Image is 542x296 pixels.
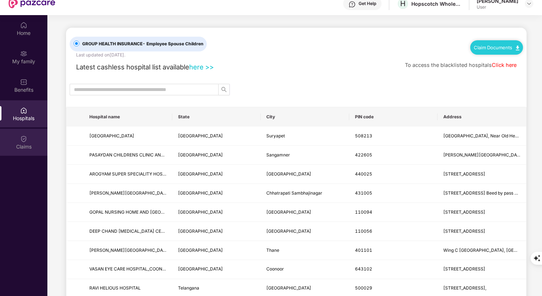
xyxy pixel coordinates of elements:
[443,266,485,272] span: [STREET_ADDRESS]
[89,171,174,177] span: AROGYAM SUPER SPECIALITY HOSPITAL
[349,107,438,127] th: PIN code
[76,63,189,71] span: Latest cashless hospital list available
[178,209,223,215] span: [GEOGRAPHIC_DATA]
[443,228,485,234] span: [STREET_ADDRESS]
[79,41,206,47] span: GROUP HEALTH INSURANCE
[89,190,271,196] span: [PERSON_NAME][GEOGRAPHIC_DATA] Arthroscopy & Orthopedic Superspeciality Center
[178,247,223,253] span: [GEOGRAPHIC_DATA]
[178,190,223,196] span: [GEOGRAPHIC_DATA]
[172,146,261,165] td: Maharashtra
[405,62,492,68] span: To access the blacklisted hospitals
[178,285,199,291] span: Telangana
[438,260,526,279] td: 75/75 1 Mount Road, Kumaran Nagar
[266,266,284,272] span: Coonoor
[261,146,349,165] td: Sangamner
[84,222,172,241] td: DEEP CHAND DIALYSIS CENTRE
[355,247,372,253] span: 401101
[261,241,349,260] td: Thane
[355,133,372,138] span: 508213
[89,209,195,215] span: GOPAL NURSING HOME AND [GEOGRAPHIC_DATA]
[84,203,172,222] td: GOPAL NURSING HOME AND EYE HOSPITAL
[219,87,229,92] span: search
[172,184,261,203] td: Maharashtra
[84,107,172,127] th: Hospital name
[172,260,261,279] td: Tamil Nadu
[172,203,261,222] td: Delhi
[84,165,172,184] td: AROGYAM SUPER SPECIALITY HOSPITAL
[89,285,141,291] span: RAVI HELIOUS HOSPITAL
[261,127,349,146] td: Suryapet
[261,203,349,222] td: New Delhi
[266,285,311,291] span: [GEOGRAPHIC_DATA]
[89,247,170,253] span: [PERSON_NAME][GEOGRAPHIC_DATA]
[89,266,172,272] span: VASAN EYE CARE HOSPITAL_COONOOR
[261,260,349,279] td: Coonoor
[443,171,485,177] span: [STREET_ADDRESS]
[261,165,349,184] td: Nagpur
[89,114,167,120] span: Hospital name
[178,171,223,177] span: [GEOGRAPHIC_DATA]
[359,1,376,6] div: Get Help
[438,165,526,184] td: 34, Sita Nagar, Wardha Road
[172,127,261,146] td: Andhra Pradesh
[516,46,519,50] img: svg+xml;base64,PHN2ZyB4bWxucz0iaHR0cDovL3d3dy53My5vcmcvMjAwMC9zdmciIHdpZHRoPSIxMC40IiBoZWlnaHQ9Ij...
[89,228,173,234] span: DEEP CHAND [MEDICAL_DATA] CENTRE
[438,241,526,260] td: Wing C Radha Govind Park, Uttan Road
[355,190,372,196] span: 431005
[438,146,526,165] td: TAJANE MALA NAVIN NAGAR ROAD,
[89,152,199,158] span: PASAYDAN CHILDRENS CLINIC AND NURSING HOME
[142,41,204,46] span: - Employee Spouse Children
[266,247,279,253] span: Thane
[438,127,526,146] td: Lane Beside MNR Hotel, Near Old Hero Honda Showroom MG Rd
[84,184,172,203] td: Shri Swami Samarth Hospital Arthroscopy & Orthopedic Superspeciality Center
[443,114,520,120] span: Address
[172,107,261,127] th: State
[20,78,27,86] img: svg+xml;base64,PHN2ZyBpZD0iQmVuZWZpdHMiIHhtbG5zPSJodHRwOi8vd3d3LnczLm9yZy8yMDAwL3N2ZyIgd2lkdGg9Ij...
[20,135,27,142] img: svg+xml;base64,PHN2ZyBpZD0iQ2xhaW0iIHhtbG5zPSJodHRwOi8vd3d3LnczLm9yZy8yMDAwL3N2ZyIgd2lkdGg9IjIwIi...
[178,266,223,272] span: [GEOGRAPHIC_DATA]
[266,190,322,196] span: Chhatrapati Sambhajinagar
[266,228,311,234] span: [GEOGRAPHIC_DATA]
[178,133,223,138] span: [GEOGRAPHIC_DATA]
[20,50,27,57] img: svg+xml;base64,PHN2ZyB3aWR0aD0iMjAiIGhlaWdodD0iMjAiIHZpZXdCb3g9IjAgMCAyMCAyMCIgZmlsbD0ibm9uZSIgeG...
[266,171,311,177] span: [GEOGRAPHIC_DATA]
[178,228,223,234] span: [GEOGRAPHIC_DATA]
[261,107,349,127] th: City
[443,285,486,291] span: [STREET_ADDRESS],
[411,0,462,7] div: Hopscotch Wholesale Trading Private Limited
[438,184,526,203] td: Plot No.11 Sarve No.3/4 Beed by pass Satara parisar Mustafabad, Amdar Road Satara Parisar Session...
[189,63,214,71] a: here >>
[438,222,526,241] td: B-16, Pillar No. 227, Main Rohtak Road
[443,209,485,215] span: [STREET_ADDRESS]
[218,84,230,95] button: search
[355,285,372,291] span: 500029
[20,107,27,114] img: svg+xml;base64,PHN2ZyBpZD0iSG9zcGl0YWxzIiB4bWxucz0iaHR0cDovL3d3dy53My5vcmcvMjAwMC9zdmciIHdpZHRoPS...
[266,209,311,215] span: [GEOGRAPHIC_DATA]
[89,133,134,138] span: [GEOGRAPHIC_DATA]
[84,127,172,146] td: NEO CHILDRENS HOSPITAL
[438,107,526,127] th: Address
[526,1,532,6] img: svg+xml;base64,PHN2ZyBpZD0iRHJvcGRvd24tMzJ4MzIiIHhtbG5zPSJodHRwOi8vd3d3LnczLm9yZy8yMDAwL3N2ZyIgd2...
[266,133,285,138] span: Suryapet
[355,209,372,215] span: 110094
[84,241,172,260] td: DHANVANTARI HOSPITAL
[84,146,172,165] td: PASAYDAN CHILDRENS CLINIC AND NURSING HOME
[492,62,517,68] a: Click here
[355,152,372,158] span: 422605
[355,228,372,234] span: 110056
[261,184,349,203] td: Chhatrapati Sambhajinagar
[355,171,372,177] span: 440025
[172,222,261,241] td: Delhi
[84,260,172,279] td: VASAN EYE CARE HOSPITAL_COONOOR
[474,45,519,50] a: Claim Documents
[172,165,261,184] td: Maharashtra
[349,1,356,8] img: svg+xml;base64,PHN2ZyBpZD0iSGVscC0zMngzMiIgeG1sbnM9Imh0dHA6Ly93d3cudzMub3JnLzIwMDAvc3ZnIiB3aWR0aD...
[20,22,27,29] img: svg+xml;base64,PHN2ZyBpZD0iSG9tZSIgeG1sbnM9Imh0dHA6Ly93d3cudzMub3JnLzIwMDAvc3ZnIiB3aWR0aD0iMjAiIG...
[178,152,223,158] span: [GEOGRAPHIC_DATA]
[438,203,526,222] td: B-1, Jyoti Nagar, Loni Road
[261,222,349,241] td: New Delhi
[266,152,290,158] span: Sangamner
[76,51,125,58] div: Last updated on [DATE] .
[355,266,372,272] span: 643102
[477,4,518,10] div: User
